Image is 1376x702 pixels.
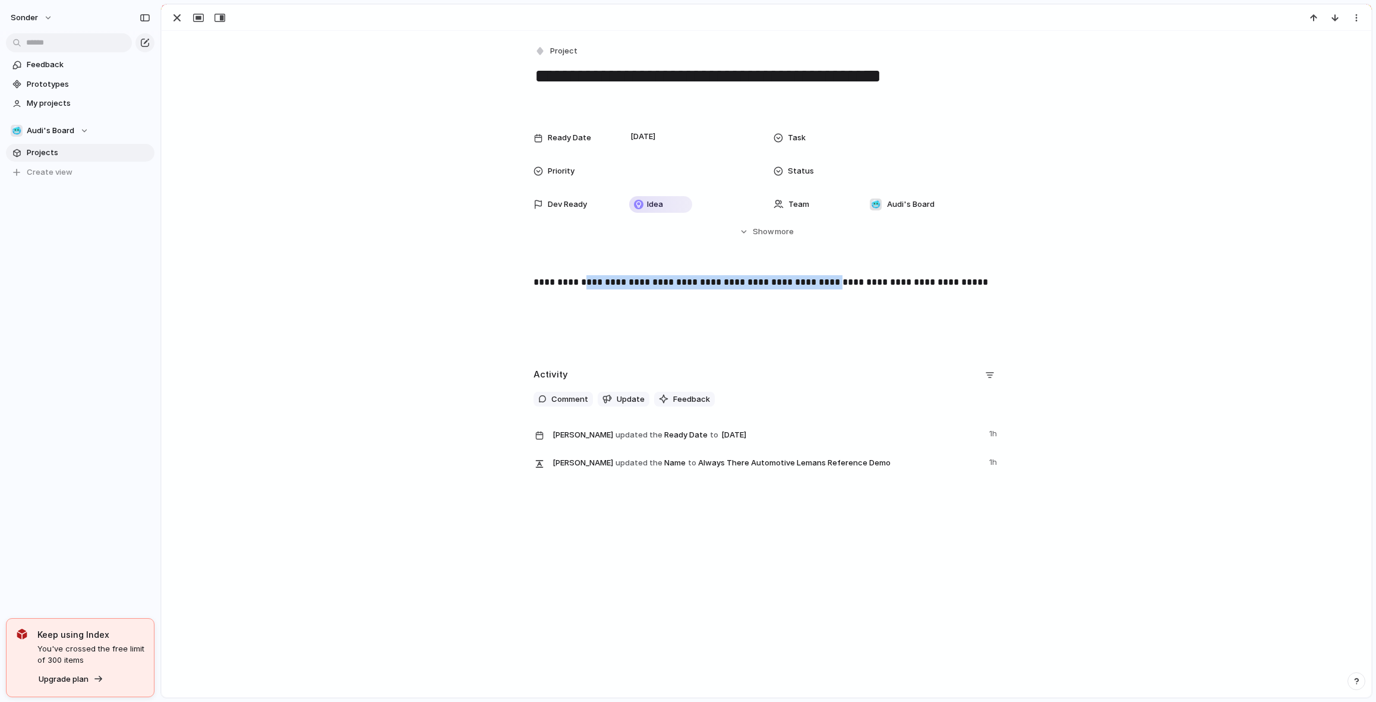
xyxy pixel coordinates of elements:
[35,671,107,688] button: Upgrade plan
[870,199,882,210] div: 🥶
[647,199,663,210] span: Idea
[788,165,814,177] span: Status
[39,673,89,685] span: Upgrade plan
[27,166,72,178] span: Create view
[27,78,150,90] span: Prototypes
[553,457,613,469] span: [PERSON_NAME]
[553,454,982,471] span: Name Always There Automotive Lemans Reference Demo
[27,125,74,137] span: Audi's Board
[6,56,154,74] a: Feedback
[598,392,649,407] button: Update
[616,429,662,441] span: updated the
[6,144,154,162] a: Projects
[989,426,999,440] span: 1h
[6,95,154,112] a: My projects
[27,59,150,71] span: Feedback
[753,226,774,238] span: Show
[989,454,999,468] span: 1h
[6,163,154,181] button: Create view
[788,199,809,210] span: Team
[654,392,715,407] button: Feedback
[617,394,645,405] span: Update
[37,628,144,641] span: Keep using Index
[548,132,591,144] span: Ready Date
[6,75,154,93] a: Prototypes
[534,221,999,243] button: Showmore
[37,643,144,666] span: You've crossed the free limit of 300 items
[11,125,23,137] div: 🥶
[788,132,806,144] span: Task
[551,394,588,405] span: Comment
[11,12,38,24] span: sonder
[534,368,568,382] h2: Activity
[532,43,581,60] button: Project
[534,392,593,407] button: Comment
[775,226,794,238] span: more
[27,97,150,109] span: My projects
[887,199,935,210] span: Audi's Board
[548,199,587,210] span: Dev Ready
[550,45,577,57] span: Project
[688,457,696,469] span: to
[616,457,662,469] span: updated the
[710,429,718,441] span: to
[553,429,613,441] span: [PERSON_NAME]
[627,130,659,144] span: [DATE]
[673,394,710,405] span: Feedback
[27,147,150,159] span: Projects
[548,165,575,177] span: Priority
[5,8,59,27] button: sonder
[553,426,982,443] span: Ready Date
[718,428,750,442] span: [DATE]
[6,122,154,140] button: 🥶Audi's Board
